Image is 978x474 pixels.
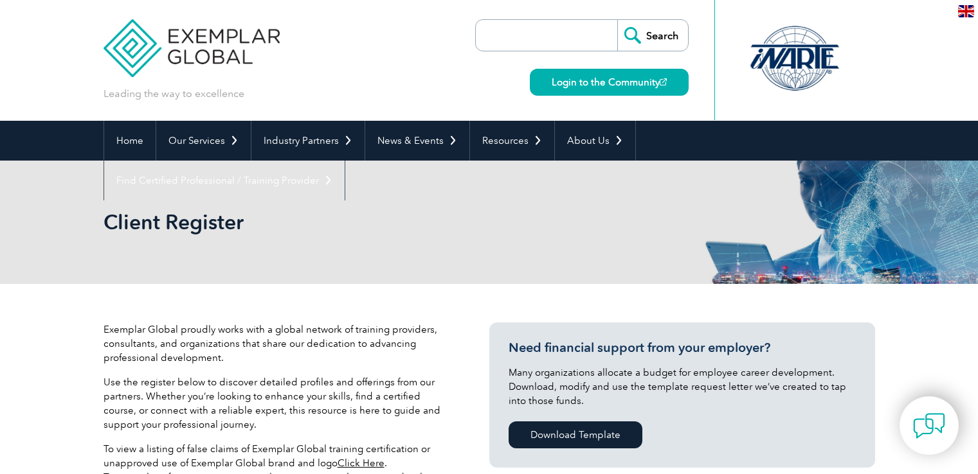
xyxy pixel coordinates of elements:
[509,421,642,448] a: Download Template
[660,78,667,85] img: open_square.png
[104,375,451,432] p: Use the register below to discover detailed profiles and offerings from our partners. Whether you...
[251,121,365,161] a: Industry Partners
[509,365,856,408] p: Many organizations allocate a budget for employee career development. Download, modify and use th...
[338,457,385,469] a: Click Here
[104,322,451,365] p: Exemplar Global proudly works with a global network of training providers, consultants, and organ...
[365,121,469,161] a: News & Events
[104,212,644,233] h2: Client Register
[104,161,345,200] a: Find Certified Professional / Training Provider
[104,87,244,101] p: Leading the way to excellence
[617,20,688,51] input: Search
[555,121,635,161] a: About Us
[958,5,974,17] img: en
[530,69,689,96] a: Login to the Community
[470,121,554,161] a: Resources
[913,410,945,442] img: contact-chat.png
[156,121,251,161] a: Our Services
[104,121,156,161] a: Home
[509,340,856,356] h3: Need financial support from your employer?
